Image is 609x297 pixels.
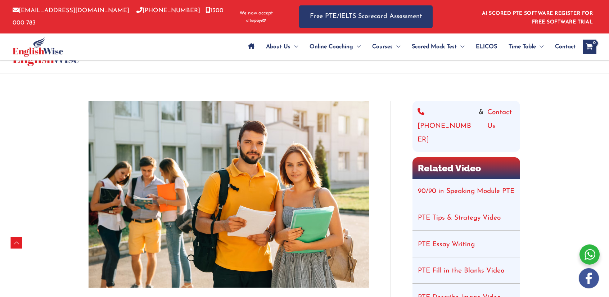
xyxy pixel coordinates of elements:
img: Afterpay-Logo [246,19,266,23]
a: Time TableMenu Toggle [503,34,549,59]
span: Online Coaching [310,34,353,59]
a: Free PTE/IELTS Scorecard Assessment [299,5,433,28]
a: Contact Us [487,106,515,147]
a: Contact [549,34,576,59]
span: Scored Mock Test [412,34,457,59]
img: white-facebook.png [579,268,599,288]
a: PTE Fill in the Blanks Video [418,267,504,274]
a: Online CoachingMenu Toggle [304,34,366,59]
a: PTE Essay Writing [418,241,475,248]
a: [EMAIL_ADDRESS][DOMAIN_NAME] [13,8,129,14]
a: 90/90 in Speaking Module PTE [418,188,514,195]
span: Menu Toggle [353,34,361,59]
span: We now accept [239,10,273,17]
a: About UsMenu Toggle [260,34,304,59]
span: Time Table [509,34,536,59]
a: AI SCORED PTE SOFTWARE REGISTER FOR FREE SOFTWARE TRIAL [482,11,593,25]
span: ELICOS [476,34,497,59]
span: Courses [372,34,393,59]
a: [PHONE_NUMBER] [136,8,200,14]
a: ELICOS [470,34,503,59]
span: Menu Toggle [457,34,464,59]
span: About Us [266,34,290,59]
a: [PHONE_NUMBER] [418,106,475,147]
div: & [418,106,515,147]
a: Scored Mock TestMenu Toggle [406,34,470,59]
a: 1300 000 783 [13,8,224,26]
span: Menu Toggle [536,34,543,59]
img: cropped-ew-logo [13,37,63,57]
h2: Related Video [412,157,520,179]
a: View Shopping Cart, empty [583,40,596,54]
a: PTE Tips & Strategy Video [418,215,501,221]
nav: Site Navigation: Main Menu [242,34,576,59]
span: Menu Toggle [393,34,400,59]
span: Menu Toggle [290,34,298,59]
a: CoursesMenu Toggle [366,34,406,59]
span: Contact [555,34,576,59]
aside: Header Widget 1 [478,5,596,28]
